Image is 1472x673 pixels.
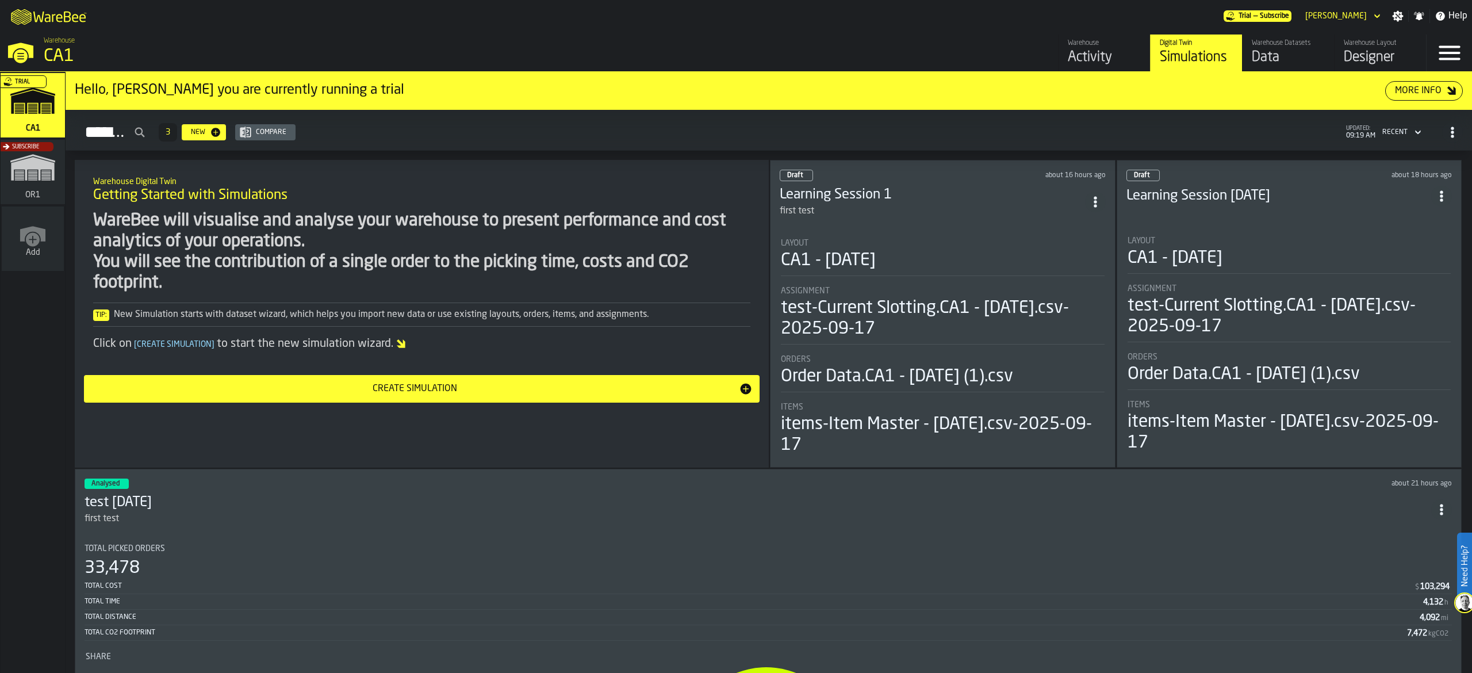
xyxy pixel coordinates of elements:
section: card-SimulationDashboardCard-draft [780,227,1106,458]
div: Total CO2 Footprint [85,629,1407,637]
div: ItemListCard-DashboardItemContainer [1117,160,1462,468]
span: Trial [15,79,30,85]
h2: Sub Title [93,175,750,186]
section: card-SimulationDashboardCard-draft [1126,225,1452,456]
div: Title [86,652,1451,661]
span: 09:19 AM [1346,132,1375,140]
div: Order Data.CA1 - [DATE] (1).csv [781,366,1013,387]
div: Simulations [1160,48,1233,67]
span: $ [1415,583,1419,591]
div: Designer [1344,48,1417,67]
span: Create Simulation [132,341,217,349]
div: Title [1128,400,1451,410]
div: Title [781,355,1105,364]
h3: test [DATE] [85,494,1431,512]
span: Draft [1134,172,1150,179]
a: link-to-/wh/i/76e2a128-1b54-4d66-80d4-05ae4c277723/feed/ [1058,35,1150,71]
button: button-Create Simulation [84,375,760,403]
label: button-toggle-Settings [1387,10,1408,22]
span: Subscribe [1260,12,1289,20]
div: status-0 2 [780,170,813,181]
span: Layout [1128,236,1155,246]
span: ] [212,341,214,349]
div: New [186,128,210,136]
div: New Simulation starts with dataset wizard, which helps you import new data or use existing layout... [93,308,750,322]
span: Analysed [91,480,120,487]
div: DropdownMenuValue-Jasmine Lim [1301,9,1383,23]
div: title-Getting Started with Simulations [84,169,760,211]
span: Tip: [93,309,109,321]
span: h [1444,599,1448,607]
div: stat-Layout [781,239,1105,276]
div: Title [1128,353,1451,362]
div: Hello, [PERSON_NAME] you are currently running a trial [75,81,1385,100]
div: Updated: 9/24/2025, 3:44:07 PM Created: 9/24/2025, 3:08:43 PM [1307,171,1452,179]
span: Orders [781,355,811,364]
span: [ [134,341,137,349]
div: test-Current Slotting.CA1 - [DATE].csv-2025-09-17 [781,298,1105,339]
div: ItemListCard- [75,160,769,468]
div: Warehouse Datasets [1252,39,1325,47]
div: Click on to start the new simulation wizard. [93,336,750,352]
label: button-toggle-Menu [1427,35,1472,71]
div: stat-Items [1128,400,1451,453]
span: Total Picked Orders [85,544,165,553]
div: Title [85,544,1452,553]
div: Title [781,403,1105,412]
div: status-0 2 [1126,170,1160,181]
a: link-to-/wh/i/76e2a128-1b54-4d66-80d4-05ae4c277723/designer [1334,35,1426,71]
div: stat-Assignment [781,286,1105,345]
label: Need Help? [1458,534,1471,598]
span: Share [86,652,111,661]
span: kgCO2 [1428,630,1448,638]
div: Title [1128,236,1451,246]
span: 3 [166,128,170,136]
div: test 2025-09-16 [85,494,1431,512]
div: Compare [251,128,291,136]
span: — [1253,12,1258,20]
a: link-to-/wh/i/02d92962-0f11-4133-9763-7cb092bceeef/simulations [1,140,65,207]
div: DropdownMenuValue-Jasmine Lim [1305,12,1367,21]
div: stat-Assignment [1128,284,1451,342]
div: Stat Value [1420,582,1450,591]
div: Title [781,239,1105,248]
span: Assignment [1128,284,1176,293]
div: status-3 2 [85,479,129,489]
div: ItemListCard- [66,72,1472,110]
div: More Info [1390,84,1446,98]
span: Draft [787,172,803,179]
div: Stat Value [1423,598,1443,607]
div: WareBee will visualise and analyse your warehouse to present performance and cost analytics of yo... [93,211,750,293]
div: Activity [1068,48,1141,67]
span: Assignment [781,286,830,296]
label: button-toggle-Notifications [1409,10,1429,22]
div: first test [780,204,814,218]
div: ButtonLoadMore-Load More-Prev-First-Last [154,123,182,142]
button: button-New [182,124,226,140]
a: link-to-/wh/i/76e2a128-1b54-4d66-80d4-05ae4c277723/pricing/ [1224,10,1291,22]
span: Help [1448,9,1467,23]
div: stat-Orders [781,355,1105,392]
div: first test [780,204,1085,218]
a: link-to-/wh/i/76e2a128-1b54-4d66-80d4-05ae4c277723/data [1242,35,1334,71]
div: Warehouse Layout [1344,39,1417,47]
div: Create Simulation [91,382,739,396]
span: Trial [1239,12,1251,20]
h2: button-Simulations [66,110,1472,151]
div: items-Item Master - [DATE].csv-2025-09-17 [781,414,1105,456]
div: Learning Session 09/24/25 [1126,187,1432,205]
div: Title [781,286,1105,296]
a: link-to-/wh/i/76e2a128-1b54-4d66-80d4-05ae4c277723/simulations [1,73,65,140]
a: link-to-/wh/new [2,207,64,273]
span: Orders [1128,353,1157,362]
div: Stat Value [1407,629,1427,638]
div: CA1 - [DATE] [781,250,876,271]
div: Order Data.CA1 - [DATE] (1).csv [1128,364,1360,385]
div: Title [1128,284,1451,293]
div: DropdownMenuValue-4 [1378,125,1424,139]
